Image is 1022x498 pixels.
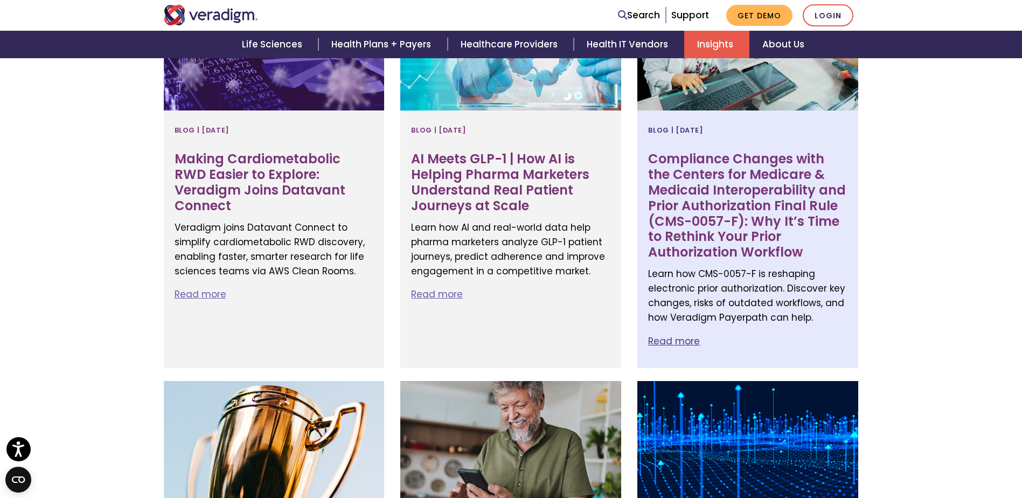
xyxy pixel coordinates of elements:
[229,31,318,58] a: Life Sciences
[448,31,574,58] a: Healthcare Providers
[411,121,466,139] span: Blog | [DATE]
[815,420,1009,485] iframe: Drift Chat Widget
[164,5,258,25] img: Veradigm logo
[671,9,709,22] a: Support
[411,288,463,301] a: Read more
[648,151,847,260] h3: Compliance Changes with the Centers for Medicare & Medicaid Interoperability and Prior Authorizat...
[5,467,31,493] button: Open CMP widget
[411,220,610,279] p: Learn how AI and real-world data help pharma marketers analyze GLP-1 patient journeys, predict ad...
[803,4,853,26] a: Login
[648,267,847,326] p: Learn how CMS-0057-F is reshaping electronic prior authorization. Discover key changes, risks of ...
[648,121,703,139] span: Blog | [DATE]
[749,31,817,58] a: About Us
[175,151,374,213] h3: Making Cardiometabolic RWD Easier to Explore: Veradigm Joins Datavant Connect
[318,31,447,58] a: Health Plans + Payers
[618,8,660,23] a: Search
[648,335,700,348] a: Read more
[411,151,610,213] h3: AI Meets GLP-1 | How AI is Helping Pharma Marketers Understand Real Patient Journeys at Scale
[684,31,749,58] a: Insights
[175,121,230,139] span: Blog | [DATE]
[574,31,684,58] a: Health IT Vendors
[726,5,792,26] a: Get Demo
[175,220,374,279] p: Veradigm joins Datavant Connect to simplify cardiometabolic RWD discovery, enabling faster, smart...
[175,288,226,301] a: Read more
